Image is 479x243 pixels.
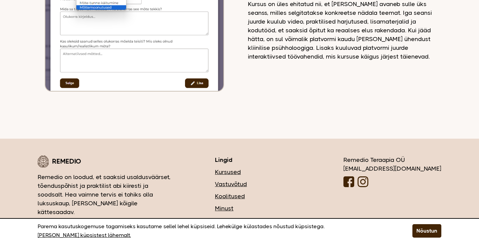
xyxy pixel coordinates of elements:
a: Blogi [215,216,303,225]
a: Minust [215,204,303,213]
p: Remedio on loodud, et saaksid usaldusväärset, tõenduspõhist ja praktilist abi kiiresti ja soodsal... [38,173,175,216]
div: [EMAIL_ADDRESS][DOMAIN_NAME] [343,164,441,173]
img: Instagrammi logo [358,176,368,187]
a: [PERSON_NAME] küpsistest lähemalt. [38,231,131,240]
a: Vastuvõtud [215,180,303,188]
a: Kursused [215,168,303,176]
a: Koolitused [215,192,303,201]
div: Remedio Teraapia OÜ [343,155,441,189]
img: Remedio logo [38,155,49,168]
div: Remedio [38,155,175,168]
h3: Lingid [215,155,303,164]
img: Facebooki logo [343,176,354,187]
p: Parema kasutuskogemuse tagamiseks kasutame sellel lehel küpsiseid. Lehekülge külastades nõustud k... [38,222,396,240]
button: Nõustun [412,224,441,238]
